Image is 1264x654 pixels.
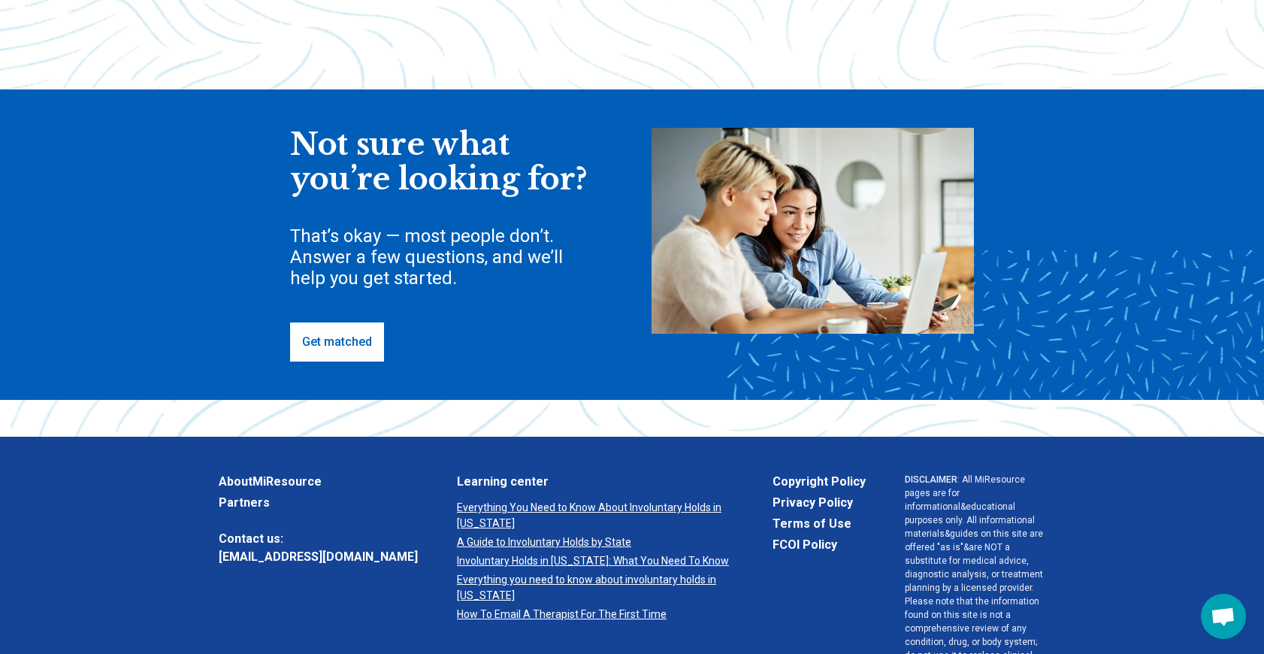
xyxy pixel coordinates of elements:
div: Open chat [1201,594,1246,639]
div: Not sure what you’re looking for? [290,128,591,196]
a: FCOI Policy [773,536,866,554]
div: That’s okay — most people don’t. Answer a few questions, and we’ll help you get started. [290,226,591,289]
a: Get matched [290,322,384,362]
a: A Guide to Involuntary Holds by State [457,534,733,550]
a: AboutMiResource [219,473,418,491]
span: Contact us: [219,530,418,548]
a: Involuntary Holds in [US_STATE]: What You Need To Know [457,553,733,569]
a: Everything You Need to Know About Involuntary Holds in [US_STATE] [457,500,733,531]
a: Learning center [457,473,733,491]
a: Partners [219,494,418,512]
a: Everything you need to know about involuntary holds in [US_STATE] [457,572,733,604]
a: [EMAIL_ADDRESS][DOMAIN_NAME] [219,548,418,566]
a: Terms of Use [773,515,866,533]
a: How To Email A Therapist For The First Time [457,607,733,622]
span: DISCLAIMER [905,474,957,485]
a: Privacy Policy [773,494,866,512]
a: Copyright Policy [773,473,866,491]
